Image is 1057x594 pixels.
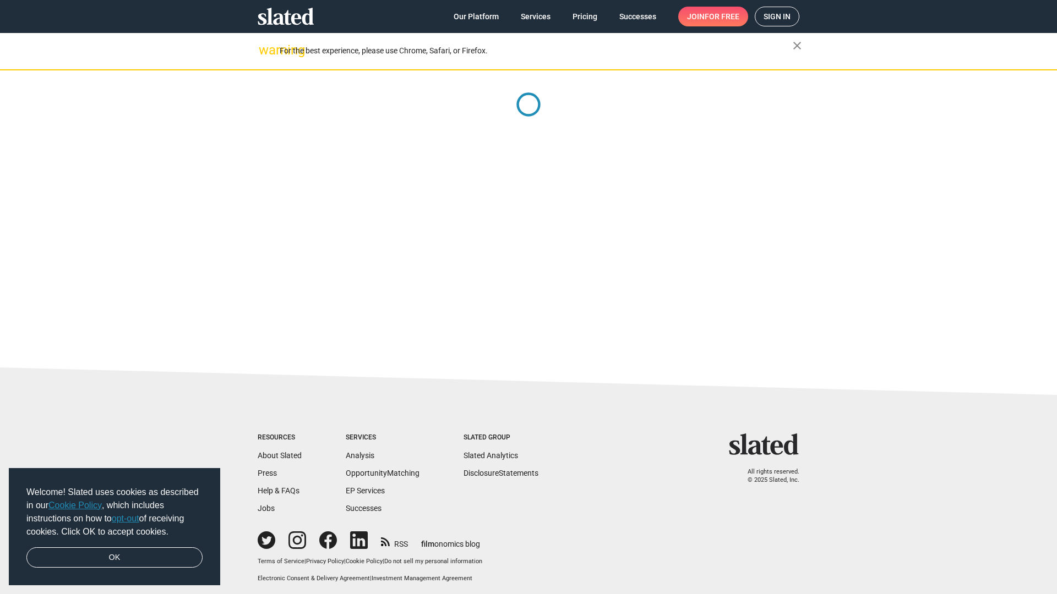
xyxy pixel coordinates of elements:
[258,469,277,477] a: Press
[370,575,372,582] span: |
[258,575,370,582] a: Electronic Consent & Delivery Agreement
[464,451,518,460] a: Slated Analytics
[421,540,434,548] span: film
[573,7,597,26] span: Pricing
[464,469,538,477] a: DisclosureStatements
[678,7,748,26] a: Joinfor free
[454,7,499,26] span: Our Platform
[383,558,384,565] span: |
[346,504,382,513] a: Successes
[611,7,665,26] a: Successes
[26,486,203,538] span: Welcome! Slated uses cookies as described in our , which includes instructions on how to of recei...
[791,39,804,52] mat-icon: close
[258,504,275,513] a: Jobs
[346,433,419,442] div: Services
[755,7,799,26] a: Sign in
[304,558,306,565] span: |
[346,486,385,495] a: EP Services
[381,532,408,549] a: RSS
[619,7,656,26] span: Successes
[306,558,344,565] a: Privacy Policy
[346,558,383,565] a: Cookie Policy
[258,558,304,565] a: Terms of Service
[9,468,220,586] div: cookieconsent
[705,7,739,26] span: for free
[112,514,139,523] a: opt-out
[512,7,559,26] a: Services
[445,7,508,26] a: Our Platform
[736,468,799,484] p: All rights reserved. © 2025 Slated, Inc.
[421,530,480,549] a: filmonomics blog
[26,547,203,568] a: dismiss cookie message
[464,433,538,442] div: Slated Group
[344,558,346,565] span: |
[259,43,272,57] mat-icon: warning
[258,433,302,442] div: Resources
[564,7,606,26] a: Pricing
[764,7,791,26] span: Sign in
[346,451,374,460] a: Analysis
[48,501,102,510] a: Cookie Policy
[372,575,472,582] a: Investment Management Agreement
[280,43,793,58] div: For the best experience, please use Chrome, Safari, or Firefox.
[258,451,302,460] a: About Slated
[521,7,551,26] span: Services
[346,469,419,477] a: OpportunityMatching
[384,558,482,566] button: Do not sell my personal information
[687,7,739,26] span: Join
[258,486,299,495] a: Help & FAQs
